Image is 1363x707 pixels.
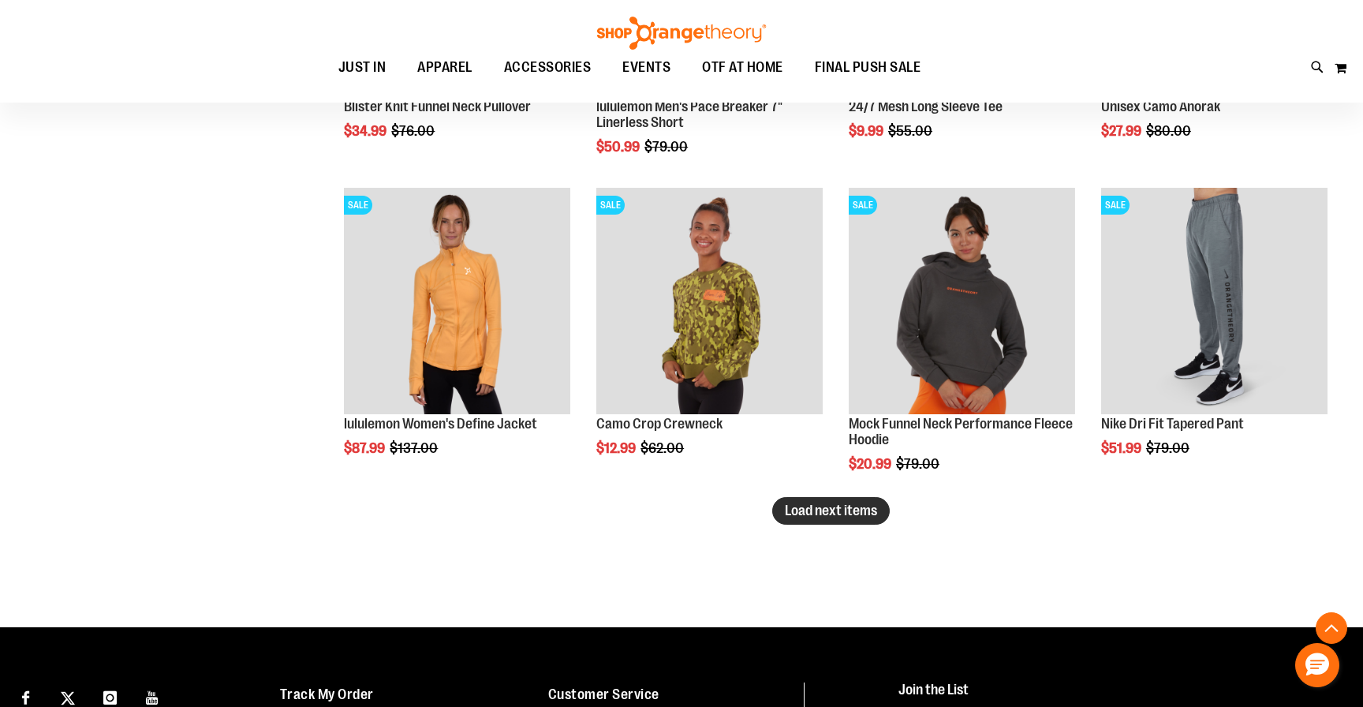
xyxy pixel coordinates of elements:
[702,50,783,85] span: OTF AT HOME
[772,497,890,525] button: Load next items
[338,50,386,85] span: JUST IN
[1101,416,1244,432] a: Nike Dri Fit Tapered Pant
[596,188,823,417] a: Product image for Camo Crop CrewneckSALE
[391,123,437,139] span: $76.00
[1146,123,1193,139] span: $80.00
[344,188,570,417] a: Product image for lululemon Define JacketSALE
[417,50,472,85] span: APPAREL
[1316,612,1347,644] button: Back To Top
[390,440,440,456] span: $137.00
[1093,180,1335,496] div: product
[1295,643,1339,687] button: Hello, have a question? Let’s chat.
[785,503,877,518] span: Load next items
[588,180,831,496] div: product
[1101,196,1130,215] span: SALE
[849,196,877,215] span: SALE
[344,416,537,432] a: lululemon Women's Define Jacket
[344,188,570,414] img: Product image for lululemon Define Jacket
[488,50,607,86] a: ACCESSORIES
[596,139,642,155] span: $50.99
[849,99,1003,114] a: 24/7 Mesh Long Sleeve Tee
[607,50,686,86] a: EVENTS
[841,180,1083,512] div: product
[344,99,531,114] a: Blister Knit Funnel Neck Pullover
[1146,440,1192,456] span: $79.00
[504,50,592,85] span: ACCESSORIES
[596,196,625,215] span: SALE
[686,50,799,86] a: OTF AT HOME
[344,196,372,215] span: SALE
[1101,123,1144,139] span: $27.99
[799,50,937,85] a: FINAL PUSH SALE
[849,416,1073,447] a: Mock Funnel Neck Performance Fleece Hoodie
[595,17,768,50] img: Shop Orangetheory
[336,180,578,496] div: product
[401,50,488,86] a: APPAREL
[1101,99,1220,114] a: Unisex Camo Anorak
[596,440,638,456] span: $12.99
[896,456,942,472] span: $79.00
[596,99,782,130] a: lululemon Men's Pace Breaker 7" Linerless Short
[644,139,690,155] span: $79.00
[344,123,389,139] span: $34.99
[596,188,823,414] img: Product image for Camo Crop Crewneck
[849,123,886,139] span: $9.99
[849,188,1075,417] a: Product image for Mock Funnel Neck Performance Fleece HoodieSALE
[640,440,686,456] span: $62.00
[888,123,935,139] span: $55.00
[344,440,387,456] span: $87.99
[849,188,1075,414] img: Product image for Mock Funnel Neck Performance Fleece Hoodie
[815,50,921,85] span: FINAL PUSH SALE
[548,686,659,702] a: Customer Service
[1101,188,1328,417] a: Product image for Nike Dri Fit Tapered PantSALE
[596,416,723,432] a: Camo Crop Crewneck
[323,50,402,86] a: JUST IN
[849,456,894,472] span: $20.99
[1101,188,1328,414] img: Product image for Nike Dri Fit Tapered Pant
[1101,440,1144,456] span: $51.99
[622,50,670,85] span: EVENTS
[61,691,75,705] img: Twitter
[280,686,374,702] a: Track My Order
